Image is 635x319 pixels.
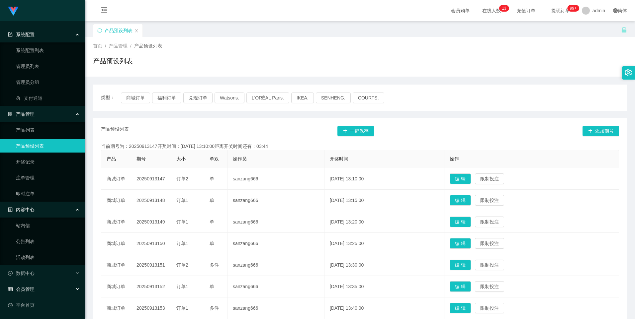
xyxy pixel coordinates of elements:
[8,271,35,276] span: 数据中心
[475,238,504,249] button: 限制投注
[176,198,188,203] span: 订单1
[291,93,314,103] button: IKEA.
[210,198,214,203] span: 单
[121,93,150,103] button: 商城订单
[131,233,171,254] td: 20250913150
[131,276,171,297] td: 20250913152
[16,139,80,153] a: 产品预设列表
[337,126,374,136] button: 图标: plus一键保存
[548,8,573,13] span: 提现订单
[8,112,13,116] i: 图标: appstore-o
[324,254,445,276] td: [DATE] 13:30:00
[101,276,131,297] td: 商城订单
[567,5,579,12] sup: 1187
[324,297,445,319] td: [DATE] 13:40:00
[16,251,80,264] a: 活动列表
[93,0,116,22] i: 图标: menu-fold
[8,32,35,37] span: 系统配置
[475,217,504,227] button: 限制投注
[502,5,504,12] p: 1
[8,287,13,291] i: 图标: table
[479,8,504,13] span: 在线人数
[183,93,213,103] button: 兑现订单
[246,93,289,103] button: L'ORÉAL Paris.
[475,260,504,270] button: 限制投注
[210,305,219,311] span: 多件
[450,238,471,249] button: 编 辑
[450,303,471,313] button: 编 辑
[8,32,13,37] i: 图标: form
[16,235,80,248] a: 公告列表
[621,27,627,33] i: 图标: unlock
[504,5,506,12] p: 3
[475,303,504,313] button: 限制投注
[131,211,171,233] td: 20250913149
[324,211,445,233] td: [DATE] 13:20:00
[152,93,181,103] button: 福利订单
[16,60,80,73] a: 管理员列表
[101,93,121,103] span: 类型：
[450,173,471,184] button: 编 辑
[210,219,214,224] span: 单
[176,241,188,246] span: 订单1
[93,56,133,66] h1: 产品预设列表
[131,297,171,319] td: 20250913153
[316,93,351,103] button: SENHENG.
[450,281,471,292] button: 编 辑
[450,195,471,206] button: 编 辑
[324,276,445,297] td: [DATE] 13:35:00
[210,156,219,161] span: 单双
[176,176,188,181] span: 订单2
[324,233,445,254] td: [DATE] 13:25:00
[107,156,116,161] span: 产品
[475,173,504,184] button: 限制投注
[131,168,171,190] td: 20250913147
[499,5,509,12] sup: 13
[8,7,19,16] img: logo.9652507e.png
[97,28,102,33] i: 图标: sync
[227,168,324,190] td: sanzang666
[176,156,186,161] span: 大小
[101,254,131,276] td: 商城订单
[8,111,35,117] span: 产品管理
[101,126,129,136] span: 产品预设列表
[16,92,80,105] a: 图标: usergroup-add-o支付通道
[210,262,219,268] span: 多件
[101,190,131,211] td: 商城订单
[16,187,80,200] a: 即时注单
[330,156,348,161] span: 开奖时间
[227,190,324,211] td: sanzang666
[136,156,146,161] span: 期号
[513,8,539,13] span: 充值订单
[16,155,80,168] a: 开奖记录
[8,207,35,212] span: 内容中心
[227,254,324,276] td: sanzang666
[176,219,188,224] span: 订单1
[176,262,188,268] span: 订单2
[450,217,471,227] button: 编 辑
[8,271,13,276] i: 图标: check-circle-o
[583,126,619,136] button: 图标: plus添加期号
[101,168,131,190] td: 商城订单
[215,93,244,103] button: Watsons.
[101,233,131,254] td: 商城订单
[210,241,214,246] span: 单
[134,43,162,48] span: 产品预设列表
[109,43,128,48] span: 产品管理
[613,8,618,13] i: 图标: global
[324,190,445,211] td: [DATE] 13:15:00
[450,260,471,270] button: 编 辑
[130,43,132,48] span: /
[105,24,133,37] div: 产品预设列表
[135,29,138,33] i: 图标: close
[8,287,35,292] span: 会员管理
[101,297,131,319] td: 商城订单
[101,143,619,150] div: 当前期号为：20250913147开奖时间：[DATE] 13:10:00距离开奖时间还有：03:44
[131,254,171,276] td: 20250913151
[16,76,80,89] a: 管理员分组
[475,195,504,206] button: 限制投注
[324,168,445,190] td: [DATE] 13:10:00
[8,207,13,212] i: 图标: profile
[16,44,80,57] a: 系统配置列表
[16,123,80,137] a: 产品列表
